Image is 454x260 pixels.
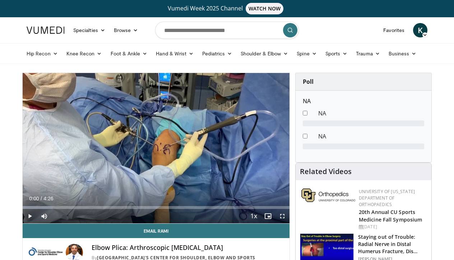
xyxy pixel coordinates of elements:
[23,206,289,209] div: Progress Bar
[236,46,292,61] a: Shoulder & Elbow
[110,23,143,37] a: Browse
[28,3,426,14] a: Vumedi Week 2025 ChannelWATCH NOW
[301,188,355,202] img: 355603a8-37da-49b6-856f-e00d7e9307d3.png.150x105_q85_autocrop_double_scale_upscale_version-0.2.png
[37,209,51,223] button: Mute
[155,22,299,39] input: Search topics, interventions
[359,224,426,230] div: [DATE]
[352,46,384,61] a: Trauma
[27,27,65,34] img: VuMedi Logo
[41,196,42,201] span: /
[313,132,430,141] dd: NA
[313,109,430,118] dd: NA
[23,224,289,238] a: Email Rami
[384,46,421,61] a: Business
[300,167,352,176] h4: Related Videos
[198,46,236,61] a: Pediatrics
[261,209,275,223] button: Enable picture-in-picture mode
[23,73,289,224] video-js: Video Player
[379,23,409,37] a: Favorites
[22,46,62,61] a: Hip Recon
[303,78,314,86] strong: Poll
[359,209,422,223] a: 20th Annual CU Sports Medicine Fall Symposium
[246,3,284,14] span: WATCH NOW
[92,244,284,252] h4: Elbow Plica: Arthroscopic [MEDICAL_DATA]
[43,196,53,201] span: 4:26
[152,46,198,61] a: Hand & Wrist
[292,46,321,61] a: Spine
[62,46,106,61] a: Knee Recon
[321,46,352,61] a: Sports
[69,23,110,37] a: Specialties
[106,46,152,61] a: Foot & Ankle
[359,188,415,207] a: University of [US_STATE] Department of Orthopaedics
[23,209,37,223] button: Play
[413,23,427,37] a: K
[29,196,39,201] span: 0:00
[275,209,289,223] button: Fullscreen
[358,233,427,255] h3: Staying out of Trouble: Radial Nerve in Distal Humerus Fracture, Dis…
[303,98,424,105] h6: NA
[246,209,261,223] button: Playback Rate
